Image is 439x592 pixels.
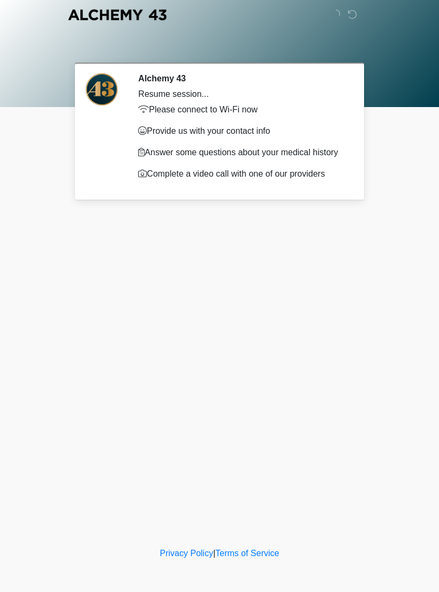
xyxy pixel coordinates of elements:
p: Complete a video call with one of our providers [138,168,345,180]
a: | [213,549,215,558]
img: Alchemy 43 Logo [67,8,168,21]
h1: ‎ ‎ ‎ ‎ [70,39,369,58]
h2: Alchemy 43 [138,73,345,84]
p: Please connect to Wi-Fi now [138,103,345,116]
div: Resume session... [138,88,345,101]
img: Agent Avatar [86,73,118,105]
a: Privacy Policy [160,549,214,558]
a: Terms of Service [215,549,279,558]
p: Answer some questions about your medical history [138,146,345,159]
p: Provide us with your contact info [138,125,345,138]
